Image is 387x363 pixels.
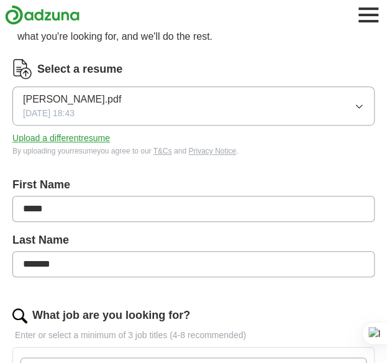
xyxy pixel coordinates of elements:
[12,132,110,145] button: Upload a differentresume
[153,147,172,155] a: T&Cs
[23,107,75,120] span: [DATE] 18:43
[5,5,80,25] img: Adzuna logo
[12,329,375,342] p: Enter or select a minimum of 3 job titles (4-8 recommended)
[37,61,122,78] label: Select a resume
[355,1,382,29] button: Toggle main navigation menu
[188,147,236,155] a: Privacy Notice
[12,59,32,79] img: CV Icon
[12,86,375,126] button: [PERSON_NAME].pdf[DATE] 18:43
[12,308,27,323] img: search.png
[12,145,375,157] div: By uploading your resume you agree to our and .
[32,307,190,324] label: What job are you looking for?
[23,92,121,107] span: [PERSON_NAME].pdf
[12,177,375,193] label: First Name
[12,232,375,249] label: Last Name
